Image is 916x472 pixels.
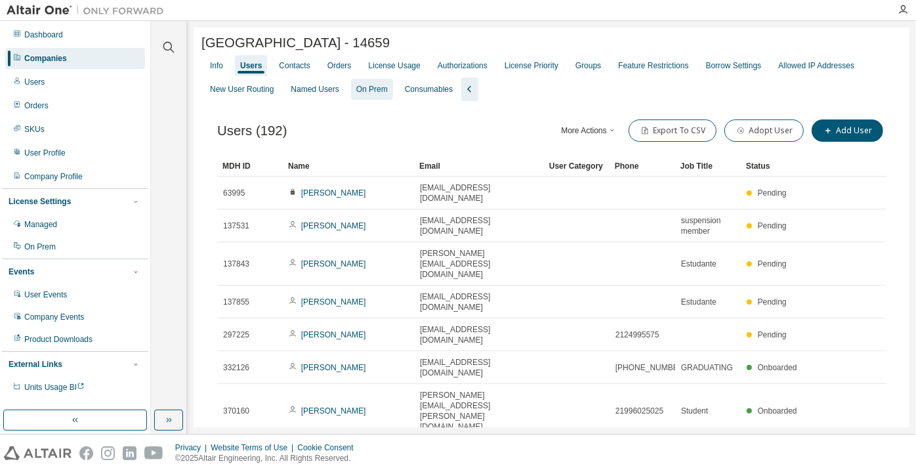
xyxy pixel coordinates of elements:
[9,196,71,207] div: License Settings
[629,119,717,142] button: Export To CSV
[222,156,278,177] div: MDH ID
[217,123,287,139] span: Users (192)
[24,219,57,230] div: Managed
[223,297,249,307] span: 137855
[301,259,366,268] a: [PERSON_NAME]
[279,60,310,71] div: Contacts
[301,188,366,198] a: [PERSON_NAME]
[368,60,420,71] div: License Usage
[79,446,93,460] img: facebook.svg
[210,84,274,95] div: New User Routing
[438,60,488,71] div: Authorizations
[615,362,686,373] span: [PHONE_NUMBER]
[420,182,538,204] span: [EMAIL_ADDRESS][DOMAIN_NAME]
[24,100,49,111] div: Orders
[549,156,604,177] div: User Category
[746,156,801,177] div: Status
[724,119,804,142] button: Adopt User
[681,297,717,307] span: Estudante
[420,215,538,236] span: [EMAIL_ADDRESS][DOMAIN_NAME]
[24,334,93,345] div: Product Downloads
[24,148,66,158] div: User Profile
[301,406,366,416] a: [PERSON_NAME]
[24,290,67,300] div: User Events
[420,324,538,345] span: [EMAIL_ADDRESS][DOMAIN_NAME]
[24,242,56,252] div: On Prem
[175,442,211,453] div: Privacy
[24,77,45,87] div: Users
[210,60,223,71] div: Info
[558,119,621,142] button: More Actions
[301,363,366,372] a: [PERSON_NAME]
[301,330,366,339] a: [PERSON_NAME]
[681,259,717,269] span: Estudante
[758,363,797,372] span: Onboarded
[4,446,72,460] img: altair_logo.svg
[223,188,245,198] span: 63995
[201,35,390,51] span: [GEOGRAPHIC_DATA] - 14659
[758,406,797,416] span: Onboarded
[24,53,67,64] div: Companies
[758,221,787,230] span: Pending
[778,60,854,71] div: Allowed IP Addresses
[7,4,171,17] img: Altair One
[706,60,762,71] div: Borrow Settings
[680,156,736,177] div: Job Title
[211,442,297,453] div: Website Terms of Use
[24,383,85,392] span: Units Usage BI
[175,453,362,464] p: © 2025 Altair Engineering, Inc. All Rights Reserved.
[420,248,538,280] span: [PERSON_NAME][EMAIL_ADDRESS][DOMAIN_NAME]
[420,291,538,312] span: [EMAIL_ADDRESS][DOMAIN_NAME]
[9,359,62,370] div: External Links
[681,406,708,416] span: Student
[575,60,601,71] div: Groups
[419,156,539,177] div: Email
[24,312,84,322] div: Company Events
[812,119,883,142] button: Add User
[618,60,688,71] div: Feature Restrictions
[24,171,83,182] div: Company Profile
[615,330,659,340] span: 2124995575
[356,84,388,95] div: On Prem
[758,188,787,198] span: Pending
[24,30,63,40] div: Dashboard
[301,221,366,230] a: [PERSON_NAME]
[24,124,45,135] div: SKUs
[123,446,136,460] img: linkedin.svg
[288,156,409,177] div: Name
[9,267,34,277] div: Events
[420,390,538,432] span: [PERSON_NAME][EMAIL_ADDRESS][PERSON_NAME][DOMAIN_NAME]
[681,362,733,373] span: GRADUATING
[327,60,352,71] div: Orders
[223,330,249,340] span: 297225
[505,60,558,71] div: License Priority
[291,84,339,95] div: Named Users
[223,406,249,416] span: 370160
[223,362,249,373] span: 332126
[758,330,787,339] span: Pending
[405,84,453,95] div: Consumables
[758,297,787,307] span: Pending
[240,60,262,71] div: Users
[420,357,538,378] span: [EMAIL_ADDRESS][DOMAIN_NAME]
[223,259,249,269] span: 137843
[615,156,670,177] div: Phone
[681,215,735,236] span: suspension member
[301,297,366,307] a: [PERSON_NAME]
[758,259,787,268] span: Pending
[223,221,249,231] span: 137531
[297,442,361,453] div: Cookie Consent
[101,446,115,460] img: instagram.svg
[144,446,163,460] img: youtube.svg
[615,406,663,416] span: 21996025025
